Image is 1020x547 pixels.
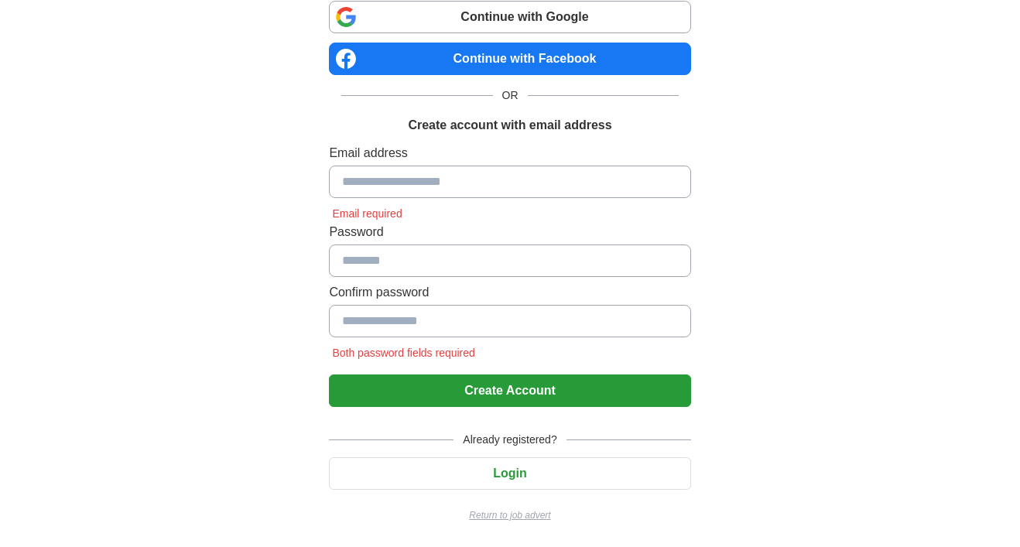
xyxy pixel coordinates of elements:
[329,43,690,75] a: Continue with Facebook
[329,144,690,162] label: Email address
[454,432,566,448] span: Already registered?
[329,467,690,480] a: Login
[329,283,690,302] label: Confirm password
[408,116,611,135] h1: Create account with email address
[329,1,690,33] a: Continue with Google
[329,457,690,490] button: Login
[493,87,528,104] span: OR
[329,374,690,407] button: Create Account
[329,508,690,522] a: Return to job advert
[329,223,690,241] label: Password
[329,347,477,359] span: Both password fields required
[329,207,405,220] span: Email required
